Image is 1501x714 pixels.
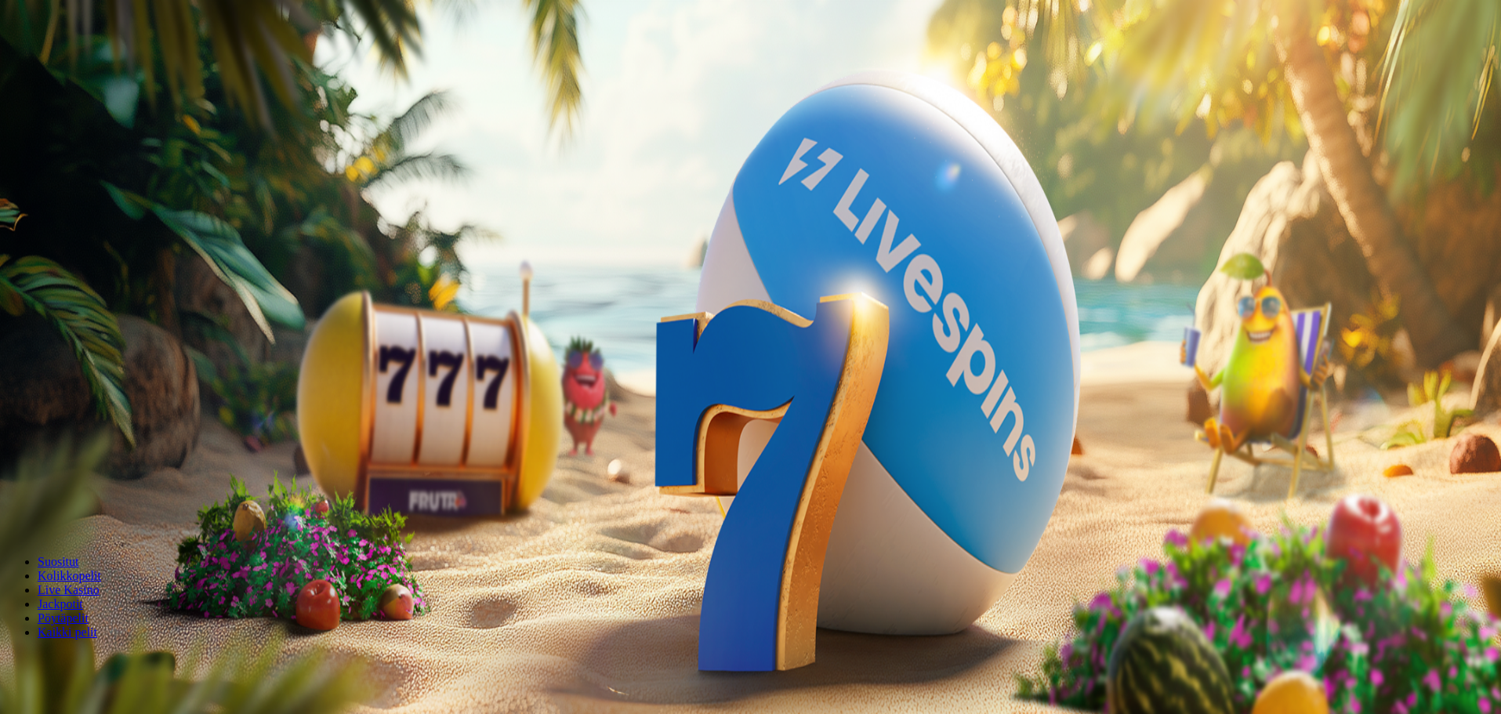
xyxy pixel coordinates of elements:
[38,597,83,611] span: Jackpotit
[38,569,101,582] span: Kolikkopelit
[38,611,89,625] span: Pöytäpelit
[38,583,100,596] span: Live Kasino
[6,528,1495,669] header: Lobby
[6,528,1495,640] nav: Lobby
[38,625,97,639] span: Kaikki pelit
[38,555,78,568] span: Suositut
